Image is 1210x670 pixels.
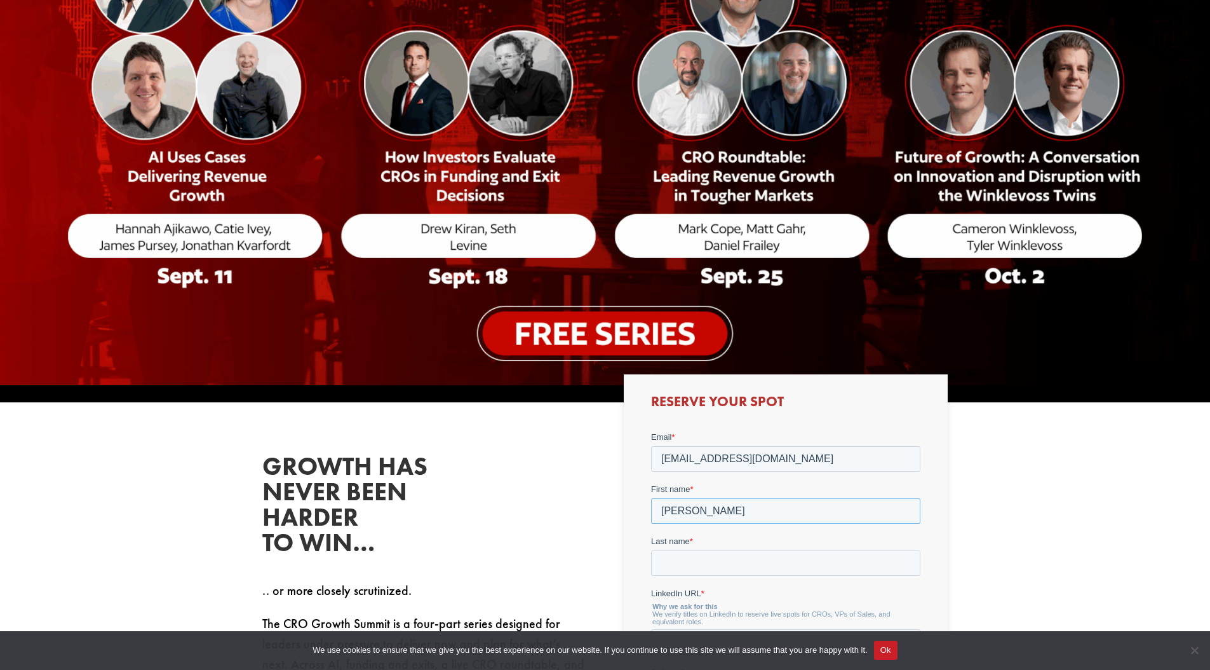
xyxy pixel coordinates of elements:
[651,395,920,415] h3: Reserve Your Spot
[1188,644,1200,657] span: No
[262,454,453,562] h2: Growth has never been harder to win…
[874,641,897,660] button: Ok
[262,582,412,599] span: .. or more closely scrutinized.
[313,644,867,657] span: We use cookies to ensure that we give you the best experience on our website. If you continue to ...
